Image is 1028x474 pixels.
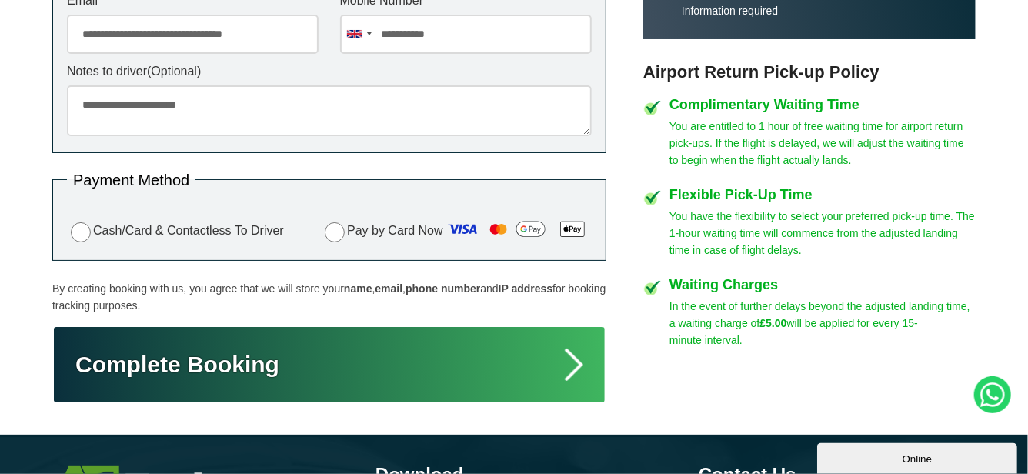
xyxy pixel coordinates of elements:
[325,222,345,242] input: Pay by Card Now
[669,118,976,169] p: You are entitled to 1 hour of free waiting time for airport return pick-ups. If the flight is del...
[682,4,960,18] p: Information required
[67,172,195,188] legend: Payment Method
[499,282,553,295] strong: IP address
[67,220,284,242] label: Cash/Card & Contactless To Driver
[669,208,976,259] p: You have the flexibility to select your preferred pick-up time. The 1-hour waiting time will comm...
[147,65,201,78] span: (Optional)
[817,440,1020,474] iframe: chat widget
[406,282,480,295] strong: phone number
[321,217,592,246] label: Pay by Card Now
[67,65,592,78] label: Notes to driver
[52,325,606,404] button: Complete Booking
[669,278,976,292] h4: Waiting Charges
[341,15,376,53] div: United Kingdom: +44
[669,188,976,202] h4: Flexible Pick-Up Time
[375,282,402,295] strong: email
[52,280,606,314] p: By creating booking with us, you agree that we will store your , , and for booking tracking purpo...
[760,317,787,329] strong: £5.00
[669,98,976,112] h4: Complimentary Waiting Time
[344,282,372,295] strong: name
[71,222,91,242] input: Cash/Card & Contactless To Driver
[669,298,976,349] p: In the event of further delays beyond the adjusted landing time, a waiting charge of will be appl...
[643,62,976,82] h3: Airport Return Pick-up Policy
